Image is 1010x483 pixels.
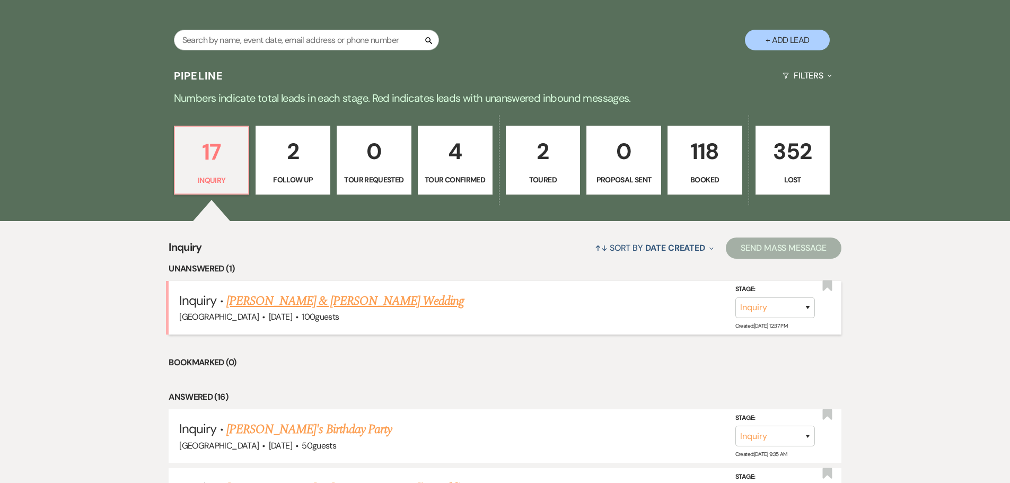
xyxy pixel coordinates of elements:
span: ↑↓ [595,242,608,253]
label: Stage: [735,471,815,483]
p: Inquiry [181,174,242,186]
li: Unanswered (1) [169,262,841,276]
a: [PERSON_NAME]'s Birthday Party [226,420,392,439]
a: [PERSON_NAME] & [PERSON_NAME] Wedding [226,292,464,311]
p: Lost [762,174,823,186]
a: 4Tour Confirmed [418,126,493,195]
span: [DATE] [269,311,292,322]
a: 2Follow Up [256,126,330,195]
p: 0 [344,134,405,169]
p: Numbers indicate total leads in each stage. Red indicates leads with unanswered inbound messages. [124,90,887,107]
p: 4 [425,134,486,169]
p: Booked [674,174,735,186]
button: + Add Lead [745,30,830,50]
span: [GEOGRAPHIC_DATA] [179,440,259,451]
a: 352Lost [756,126,830,195]
p: Tour Confirmed [425,174,486,186]
p: Tour Requested [344,174,405,186]
p: 17 [181,134,242,170]
p: Proposal Sent [593,174,654,186]
label: Stage: [735,412,815,424]
span: [DATE] [269,440,292,451]
span: 50 guests [302,440,336,451]
span: Created: [DATE] 12:37 PM [735,322,787,329]
input: Search by name, event date, email address or phone number [174,30,439,50]
span: Inquiry [169,239,202,262]
li: Answered (16) [169,390,841,404]
span: [GEOGRAPHIC_DATA] [179,311,259,322]
span: Created: [DATE] 9:35 AM [735,451,787,458]
p: Toured [513,174,574,186]
span: Date Created [645,242,705,253]
p: 118 [674,134,735,169]
p: 2 [513,134,574,169]
button: Send Mass Message [726,238,841,259]
a: 0Proposal Sent [586,126,661,195]
a: 2Toured [506,126,581,195]
span: Inquiry [179,292,216,309]
span: 100 guests [302,311,339,322]
p: 0 [593,134,654,169]
label: Stage: [735,284,815,295]
h3: Pipeline [174,68,224,83]
a: 118Booked [668,126,742,195]
a: 0Tour Requested [337,126,411,195]
button: Sort By Date Created [591,234,718,262]
span: Inquiry [179,420,216,437]
p: Follow Up [262,174,323,186]
p: 2 [262,134,323,169]
li: Bookmarked (0) [169,356,841,370]
a: 17Inquiry [174,126,250,195]
p: 352 [762,134,823,169]
button: Filters [778,62,836,90]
